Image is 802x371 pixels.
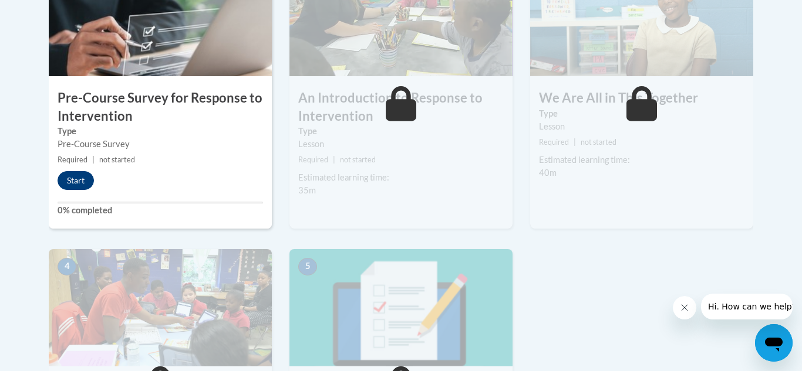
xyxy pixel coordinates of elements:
[58,155,87,164] span: Required
[49,89,272,125] h3: Pre-Course Survey for Response to Intervention
[333,155,335,164] span: |
[701,294,793,319] iframe: Message from company
[340,155,376,164] span: not started
[539,138,569,147] span: Required
[58,204,263,217] label: 0% completed
[298,125,504,138] label: Type
[99,155,135,164] span: not started
[58,138,263,151] div: Pre-Course Survey
[539,154,744,166] div: Estimated learning time:
[298,258,317,275] span: 5
[755,324,793,362] iframe: Button to launch messaging window
[673,296,696,319] iframe: Close message
[581,138,616,147] span: not started
[49,249,272,366] img: Course Image
[298,185,316,195] span: 35m
[289,249,513,366] img: Course Image
[58,125,263,138] label: Type
[539,120,744,133] div: Lesson
[92,155,95,164] span: |
[298,138,504,151] div: Lesson
[289,89,513,125] h3: An Introduction to Response to Intervention
[58,258,76,275] span: 4
[298,155,328,164] span: Required
[539,107,744,120] label: Type
[58,171,94,190] button: Start
[574,138,576,147] span: |
[7,8,95,18] span: Hi. How can we help?
[298,171,504,184] div: Estimated learning time:
[530,89,753,107] h3: We Are All in This Together
[539,168,557,178] span: 40m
